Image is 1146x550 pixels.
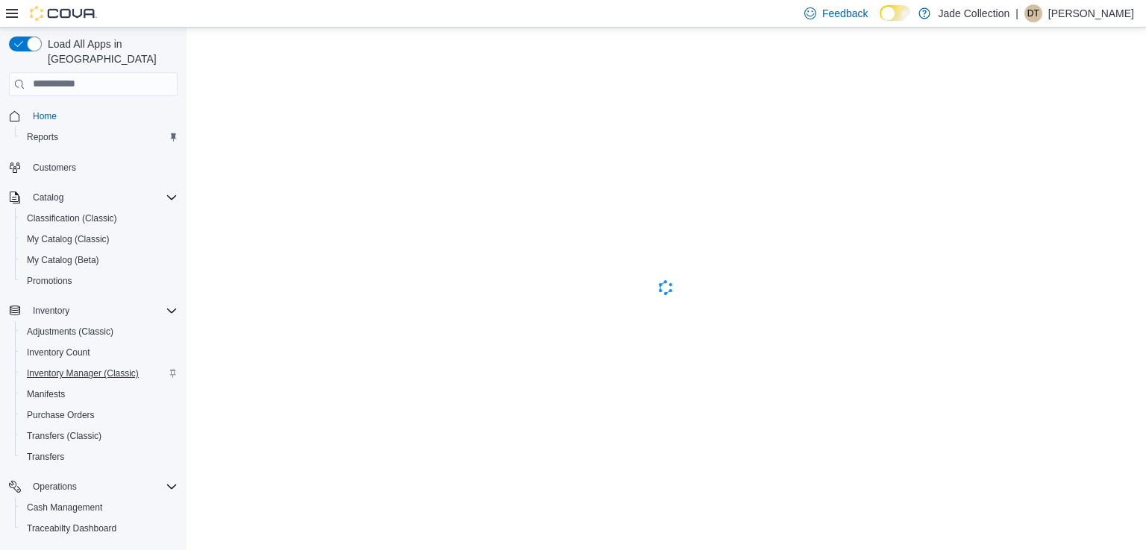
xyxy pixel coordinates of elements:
[27,275,72,287] span: Promotions
[21,344,178,361] span: Inventory Count
[15,208,184,229] button: Classification (Classic)
[21,128,64,146] a: Reports
[15,426,184,446] button: Transfers (Classic)
[27,302,75,320] button: Inventory
[880,5,911,21] input: Dark Mode
[33,481,77,493] span: Operations
[21,251,178,269] span: My Catalog (Beta)
[27,409,95,421] span: Purchase Orders
[27,212,117,224] span: Classification (Classic)
[21,209,178,227] span: Classification (Classic)
[3,157,184,178] button: Customers
[27,189,69,206] button: Catalog
[21,427,107,445] a: Transfers (Classic)
[21,209,123,227] a: Classification (Classic)
[15,405,184,426] button: Purchase Orders
[21,448,178,466] span: Transfers
[15,384,184,405] button: Manifests
[15,250,184,271] button: My Catalog (Beta)
[27,478,83,496] button: Operations
[21,272,78,290] a: Promotions
[27,158,178,177] span: Customers
[27,451,64,463] span: Transfers
[15,321,184,342] button: Adjustments (Classic)
[27,302,178,320] span: Inventory
[27,326,113,338] span: Adjustments (Classic)
[21,251,105,269] a: My Catalog (Beta)
[27,388,65,400] span: Manifests
[822,6,868,21] span: Feedback
[21,406,101,424] a: Purchase Orders
[3,187,184,208] button: Catalog
[27,107,178,125] span: Home
[21,499,178,516] span: Cash Management
[15,271,184,291] button: Promotions
[1015,4,1018,22] p: |
[21,323,119,341] a: Adjustments (Classic)
[21,323,178,341] span: Adjustments (Classic)
[27,159,82,177] a: Customers
[15,363,184,384] button: Inventory Manager (Classic)
[1027,4,1039,22] span: DT
[33,192,63,203] span: Catalog
[15,127,184,148] button: Reports
[27,131,58,143] span: Reports
[27,502,102,513] span: Cash Management
[27,189,178,206] span: Catalog
[27,107,63,125] a: Home
[21,519,178,537] span: Traceabilty Dashboard
[15,342,184,363] button: Inventory Count
[21,272,178,290] span: Promotions
[3,105,184,127] button: Home
[938,4,1009,22] p: Jade Collection
[3,300,184,321] button: Inventory
[21,344,96,361] a: Inventory Count
[21,364,178,382] span: Inventory Manager (Classic)
[27,233,110,245] span: My Catalog (Classic)
[33,305,69,317] span: Inventory
[21,406,178,424] span: Purchase Orders
[21,519,122,537] a: Traceabilty Dashboard
[880,21,880,22] span: Dark Mode
[15,497,184,518] button: Cash Management
[21,230,116,248] a: My Catalog (Classic)
[1048,4,1134,22] p: [PERSON_NAME]
[21,364,145,382] a: Inventory Manager (Classic)
[27,367,139,379] span: Inventory Manager (Classic)
[27,347,90,358] span: Inventory Count
[30,6,97,21] img: Cova
[1024,4,1042,22] div: Desaray Thompson
[27,478,178,496] span: Operations
[15,446,184,467] button: Transfers
[3,476,184,497] button: Operations
[21,128,178,146] span: Reports
[21,230,178,248] span: My Catalog (Classic)
[21,499,108,516] a: Cash Management
[33,162,76,174] span: Customers
[15,229,184,250] button: My Catalog (Classic)
[21,385,71,403] a: Manifests
[27,522,116,534] span: Traceabilty Dashboard
[21,448,70,466] a: Transfers
[27,430,101,442] span: Transfers (Classic)
[42,37,178,66] span: Load All Apps in [GEOGRAPHIC_DATA]
[21,427,178,445] span: Transfers (Classic)
[15,518,184,539] button: Traceabilty Dashboard
[33,110,57,122] span: Home
[27,254,99,266] span: My Catalog (Beta)
[21,385,178,403] span: Manifests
